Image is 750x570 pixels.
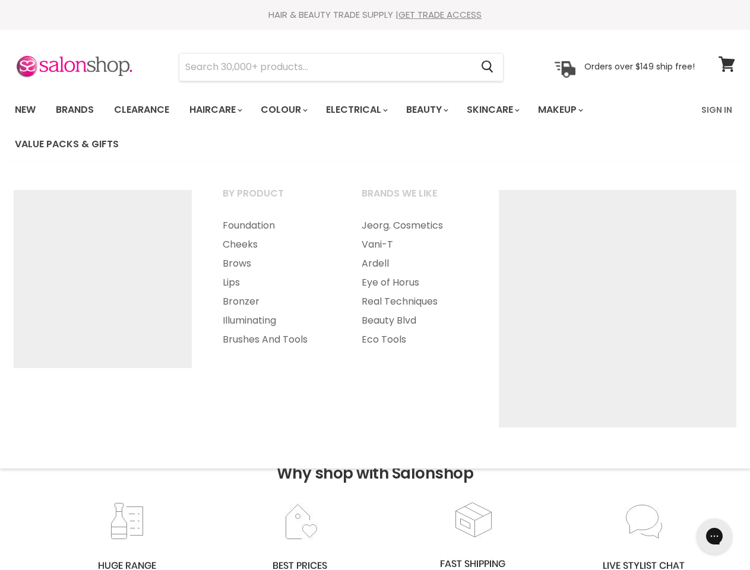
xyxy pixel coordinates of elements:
[347,273,483,292] a: Eye of Horus
[252,97,315,122] a: Colour
[347,292,483,311] a: Real Techniques
[471,53,503,81] button: Search
[208,254,344,273] a: Brows
[208,311,344,330] a: Illuminating
[529,97,590,122] a: Makeup
[584,61,695,72] p: Orders over $149 ship free!
[347,254,483,273] a: Ardell
[458,97,527,122] a: Skincare
[208,330,344,349] a: Brushes And Tools
[691,514,738,558] iframe: Gorgias live chat messenger
[347,311,483,330] a: Beauty Blvd
[347,216,483,349] ul: Main menu
[6,132,128,157] a: Value Packs & Gifts
[398,8,482,21] a: GET TRADE ACCESS
[347,235,483,254] a: Vani-T
[347,184,483,214] a: Brands we like
[347,330,483,349] a: Eco Tools
[181,97,249,122] a: Haircare
[6,93,694,161] ul: Main menu
[208,216,344,349] ul: Main menu
[47,97,103,122] a: Brands
[694,97,739,122] a: Sign In
[208,292,344,311] a: Bronzer
[317,97,395,122] a: Electrical
[179,53,471,81] input: Search
[208,184,344,214] a: By Product
[208,235,344,254] a: Cheeks
[208,216,344,235] a: Foundation
[397,97,455,122] a: Beauty
[6,97,45,122] a: New
[105,97,178,122] a: Clearance
[208,273,344,292] a: Lips
[179,53,504,81] form: Product
[347,216,483,235] a: Jeorg. Cosmetics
